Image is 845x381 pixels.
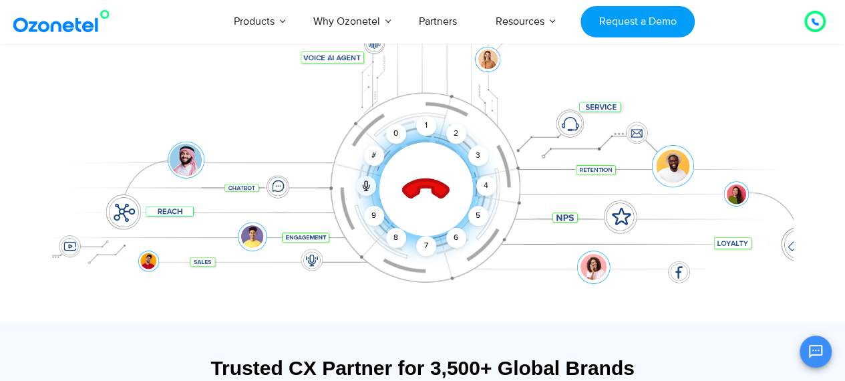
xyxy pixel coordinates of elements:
[364,206,384,226] div: 9
[800,336,832,368] button: Open chat
[386,124,406,144] div: 0
[468,206,488,226] div: 5
[364,146,384,166] div: #
[446,124,466,144] div: 2
[476,176,496,196] div: 4
[59,356,787,380] div: Trusted CX Partner for 3,500+ Global Brands
[386,228,406,248] div: 8
[468,146,488,166] div: 3
[416,116,436,136] div: 1
[580,6,695,37] a: Request a Demo
[446,228,466,248] div: 6
[416,236,436,256] div: 7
